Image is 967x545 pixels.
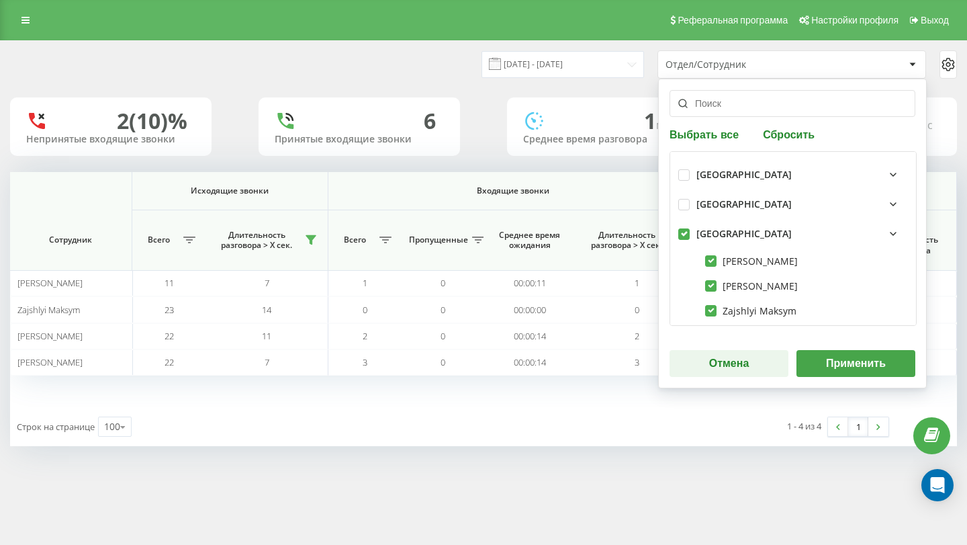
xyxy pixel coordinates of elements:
span: Сотрудник [22,235,120,245]
span: 1 [363,277,367,289]
span: 7 [265,356,269,368]
span: c [927,118,933,132]
span: 0 [441,330,445,342]
span: 11 [262,330,271,342]
a: 1 [848,417,868,436]
span: Zajshlyi Maksym [17,304,80,316]
span: [PERSON_NAME] [17,277,83,289]
span: 0 [635,304,639,316]
input: Поиск [670,90,915,117]
span: 2 [363,330,367,342]
span: 22 [165,330,174,342]
div: Open Intercom Messenger [921,469,954,501]
div: Среднее время разговора [523,134,692,145]
span: [PERSON_NAME] [17,330,83,342]
span: Всего [139,235,179,245]
span: 3 [635,356,639,368]
button: Выбрать все [670,128,743,140]
td: 00:00:11 [483,270,576,296]
label: Zajshlyi Maksym [705,305,796,317]
span: Реферальная программа [678,15,788,26]
span: Пропущенные [409,235,468,245]
span: Входящие звонки [353,185,673,196]
span: Выход [921,15,949,26]
span: [PERSON_NAME] [17,356,83,368]
div: [GEOGRAPHIC_DATA] [696,199,792,210]
span: 0 [441,304,445,316]
span: 0 [363,304,367,316]
span: 0 [441,356,445,368]
div: Непринятые входящие звонки [26,134,195,145]
span: 1 [635,277,639,289]
span: 1 [644,106,667,135]
div: 6 [424,108,436,134]
span: Среднее время ожидания [494,230,565,251]
span: 22 [165,356,174,368]
span: м [656,118,667,132]
button: Отмена [670,350,788,377]
div: [GEOGRAPHIC_DATA] [696,228,792,240]
td: 00:00:14 [483,349,576,376]
span: Исходящие звонки [148,185,312,196]
span: Строк на странице [17,421,95,433]
div: [GEOGRAPHIC_DATA] [696,169,792,181]
div: Принятые входящие звонки [275,134,444,145]
span: Длительность разговора > Х сек. [213,230,301,251]
span: 2 [635,330,639,342]
div: 1 - 4 из 4 [787,419,821,433]
span: Настройки профиля [811,15,899,26]
span: 23 [165,304,174,316]
label: [PERSON_NAME] [705,255,798,267]
div: 100 [104,420,120,433]
label: [PERSON_NAME] [705,280,798,292]
span: 0 [441,277,445,289]
span: 7 [265,277,269,289]
span: Всего [335,235,375,245]
td: 00:00:14 [483,323,576,349]
div: Отдел/Сотрудник [665,59,826,71]
span: 11 [165,277,174,289]
span: Длительность разговора > Х сек. [583,230,671,251]
button: Сбросить [759,128,819,140]
div: 2 (10)% [117,108,187,134]
span: 3 [363,356,367,368]
td: 00:00:00 [483,296,576,323]
span: 14 [262,304,271,316]
button: Применить [796,350,915,377]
